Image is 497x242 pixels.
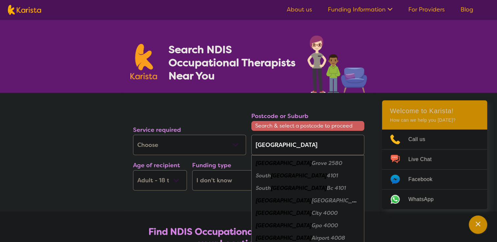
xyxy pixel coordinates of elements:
em: City 4000 [312,210,338,216]
em: [GEOGRAPHIC_DATA] [312,197,368,204]
a: Web link opens in a new tab. [382,190,487,209]
em: Bc 4101 [327,185,346,192]
a: Blog [461,6,473,13]
label: Funding type [192,161,231,169]
label: Age of recipient [133,161,180,169]
label: Postcode or Suburb [251,112,308,120]
em: South [256,172,271,179]
em: 4101 [327,172,338,179]
em: Gpo 4000 [312,222,338,229]
a: For Providers [408,6,445,13]
div: South Brisbane 4101 [255,170,361,182]
input: Type [251,135,364,155]
div: Brisbane Grove 2580 [255,157,361,170]
em: Airport 4008 [312,234,345,241]
img: Karista logo [8,5,41,15]
em: [GEOGRAPHIC_DATA] [271,185,327,192]
em: Grove 2580 [312,160,342,167]
h2: Welcome to Karista! [390,107,479,115]
ul: Choose channel [382,130,487,209]
label: Service required [133,126,181,134]
span: Call us [408,134,433,144]
em: [GEOGRAPHIC_DATA] [256,234,312,241]
h1: Search NDIS Occupational Therapists Near You [168,43,296,82]
button: Channel Menu [469,215,487,234]
em: South [256,185,271,192]
div: South Brisbane Bc 4101 [255,182,361,194]
em: [GEOGRAPHIC_DATA] [271,172,327,179]
em: [GEOGRAPHIC_DATA] [256,160,312,167]
span: Live Chat [408,154,440,164]
em: [GEOGRAPHIC_DATA] [256,210,312,216]
span: Search & select a postcode to proceed [251,121,364,131]
p: How can we help you [DATE]? [390,117,479,123]
em: [GEOGRAPHIC_DATA] [256,197,312,204]
img: Karista logo [130,44,157,79]
img: occupational-therapy [307,35,367,93]
div: Brisbane City 4000 [255,207,361,219]
a: About us [287,6,312,13]
div: Brisbane Adelaide Street 4000 [255,194,361,207]
div: Channel Menu [382,100,487,209]
span: Facebook [408,174,440,184]
div: Brisbane Gpo 4000 [255,219,361,232]
a: Funding Information [328,6,393,13]
em: [GEOGRAPHIC_DATA] [256,222,312,229]
span: WhatsApp [408,194,441,204]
